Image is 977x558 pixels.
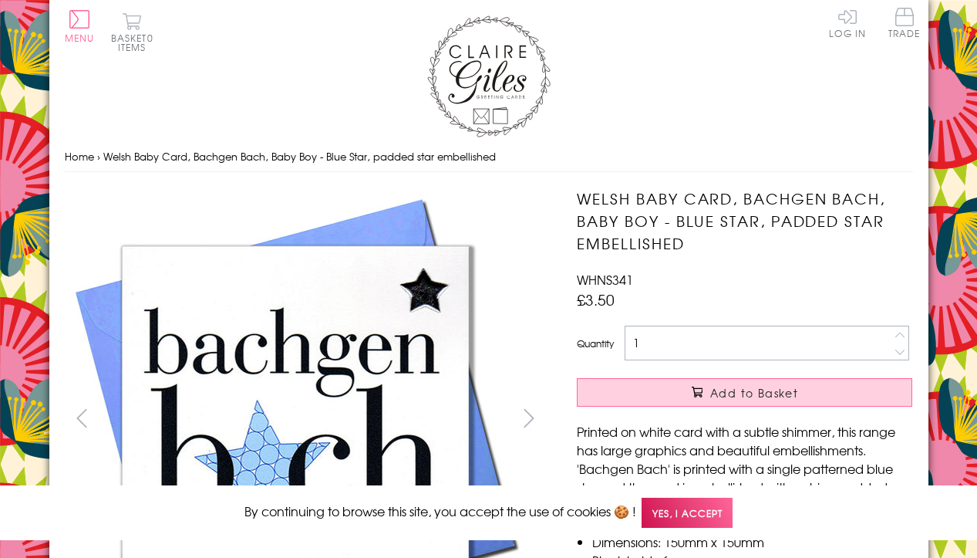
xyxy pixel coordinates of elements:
label: Quantity [577,336,614,350]
span: Welsh Baby Card, Bachgen Bach, Baby Boy - Blue Star, padded star embellished [103,149,496,164]
span: Trade [888,8,921,38]
span: Yes, I accept [642,498,733,528]
a: Home [65,149,94,164]
button: Menu [65,10,95,42]
p: Printed on white card with a subtle shimmer, this range has large graphics and beautiful embellis... [577,422,912,515]
button: prev [65,401,99,435]
span: Menu [65,31,95,45]
span: WHNS341 [577,270,633,289]
h1: Welsh Baby Card, Bachgen Bach, Baby Boy - Blue Star, padded star embellished [577,188,912,254]
a: Trade [888,8,921,41]
span: 0 items [118,31,153,54]
img: Claire Giles Greetings Cards [427,15,551,137]
nav: breadcrumbs [65,141,913,173]
span: £3.50 [577,289,615,310]
button: next [511,401,546,435]
li: Dimensions: 150mm x 150mm [592,533,912,551]
a: Log In [829,8,866,38]
span: › [97,149,100,164]
button: Add to Basket [577,378,912,407]
span: Add to Basket [710,385,798,401]
button: Basket0 items [111,12,153,52]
